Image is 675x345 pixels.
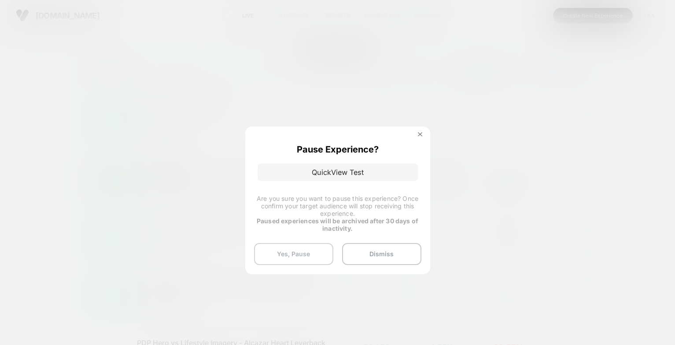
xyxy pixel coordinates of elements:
p: Pause Experience? [297,144,379,155]
span: Are you sure you want to pause this experience? Once confirm your target audience will stop recei... [257,195,418,217]
button: Yes, Pause [254,243,333,265]
button: Dismiss [342,243,421,265]
p: QuickView Test [258,163,418,181]
strong: Paused experiences will be archived after 30 days of inactivity. [257,217,418,232]
img: close [418,132,422,137]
